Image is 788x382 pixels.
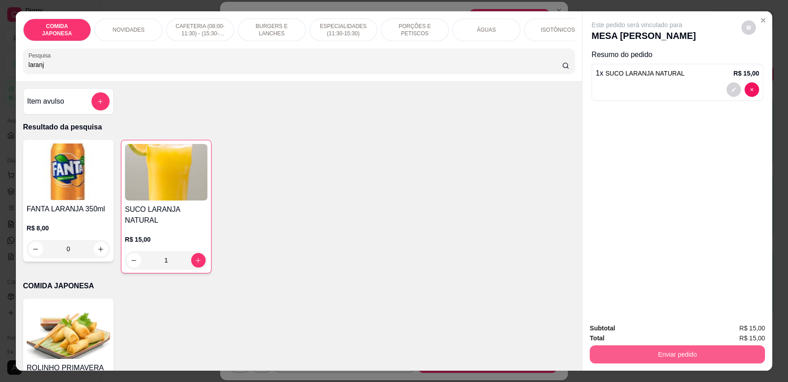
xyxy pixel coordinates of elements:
button: increase-product-quantity [94,242,108,256]
p: R$ 15,00 [125,235,207,244]
input: Pesquisa [29,60,562,69]
button: decrease-product-quantity [726,82,741,97]
p: Resumo do pedido [591,49,763,60]
p: PORÇÕES E PETISCOS [389,23,441,37]
p: Este pedido será vinculado para [591,20,696,29]
p: CAFETERIA (08:00-11:30) - (15:30-18:00) [174,23,226,37]
button: Close [756,13,770,28]
h4: Item avulso [27,96,64,107]
button: increase-product-quantity [191,253,206,267]
label: Pesquisa [29,52,54,59]
p: ÁGUAS [477,26,496,33]
img: product-image [125,144,207,201]
button: Enviar pedido [590,345,765,363]
strong: Subtotal [590,325,615,332]
span: R$ 15,00 [739,333,765,343]
h4: SUCO LARANJA NATURAL [125,204,207,226]
p: COMIDA JAPONESA [31,23,83,37]
button: add-separate-item [91,92,110,110]
span: R$ 15,00 [739,323,765,333]
p: Resultado da pesquisa [23,122,575,133]
p: ESPECIALIDADES (11:30-15:30) [317,23,370,37]
p: COMIDA JAPONESA [23,281,575,291]
img: product-image [27,143,110,200]
button: decrease-product-quantity [745,82,759,97]
button: decrease-product-quantity [29,242,43,256]
strong: Total [590,334,604,342]
img: product-image [27,302,110,359]
p: R$ 8,00 [27,224,110,233]
p: MESA [PERSON_NAME] [591,29,696,42]
p: NOVIDADES [112,26,144,33]
h4: FANTA LARANJA 350ml [27,204,110,215]
button: decrease-product-quantity [127,253,141,267]
p: R$ 15,00 [733,69,759,78]
p: 1 x [596,68,684,79]
button: decrease-product-quantity [741,20,756,35]
p: ISOTÔNICOS [541,26,575,33]
p: BURGERS E LANCHES [245,23,298,37]
h4: ROLINHO PRIMAVERA [27,363,110,373]
span: SUCO LARANJA NATURAL [605,70,685,77]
